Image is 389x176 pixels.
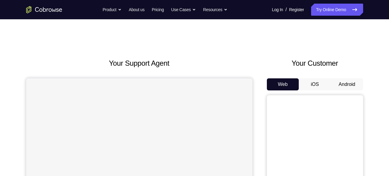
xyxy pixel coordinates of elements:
[299,78,331,90] button: iOS
[103,4,122,16] button: Product
[171,4,196,16] button: Use Cases
[203,4,227,16] button: Resources
[311,4,363,16] a: Try Online Demo
[129,4,144,16] a: About us
[286,6,287,13] span: /
[26,58,252,69] h2: Your Support Agent
[267,78,299,90] button: Web
[289,4,304,16] a: Register
[331,78,363,90] button: Android
[272,4,283,16] a: Log In
[152,4,164,16] a: Pricing
[267,58,363,69] h2: Your Customer
[26,6,62,13] a: Go to the home page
